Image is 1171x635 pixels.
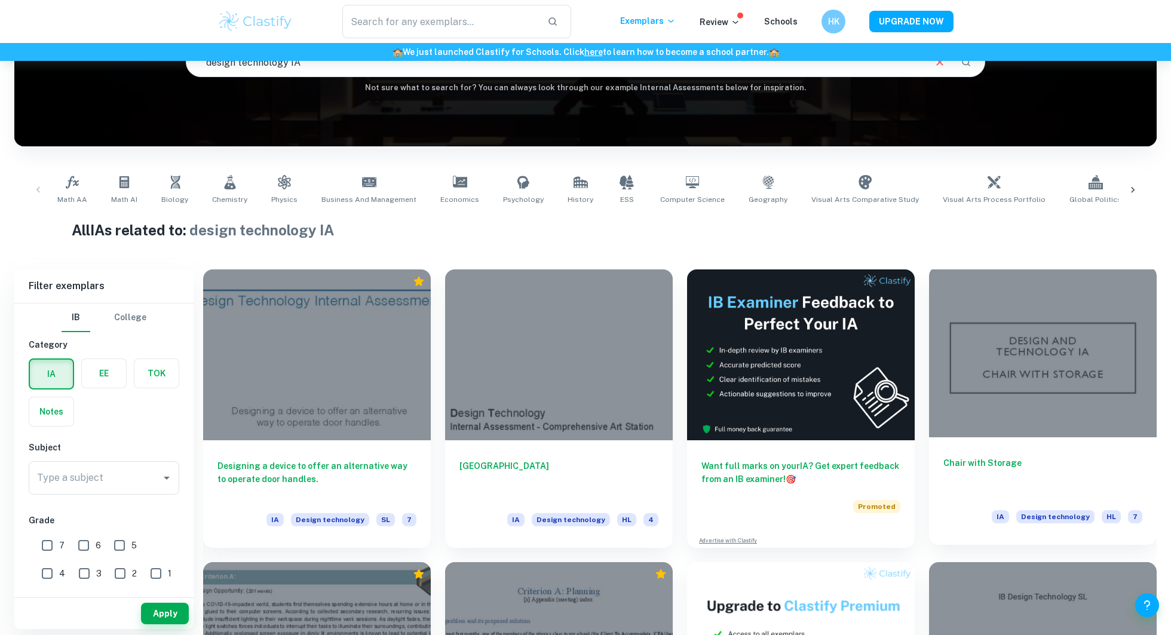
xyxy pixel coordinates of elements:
span: HL [1102,510,1121,523]
button: Search [956,52,976,72]
a: here [584,47,603,57]
span: Math AA [57,194,87,205]
div: Premium [413,275,425,287]
input: E.g. player arrangements, enthalpy of combustion, analysis of a big city... [186,45,924,79]
span: Visual Arts Comparative Study [811,194,919,205]
span: 🏫 [769,47,779,57]
button: IA [30,360,73,388]
h1: All IAs related to: [72,219,1100,241]
span: design technology IA [189,222,334,238]
span: History [568,194,593,205]
h6: Category [29,338,179,351]
p: Review [700,16,740,29]
span: IA [507,513,525,526]
span: 7 [1128,510,1142,523]
span: Math AI [111,194,137,205]
span: SL [376,513,395,526]
span: Global Politics [1069,194,1121,205]
button: Clear [928,51,951,73]
p: Exemplars [620,14,676,27]
h6: [GEOGRAPHIC_DATA] [459,459,658,499]
span: Business and Management [321,194,416,205]
h6: Chair with Storage [943,456,1142,496]
h6: Subject [29,441,179,454]
span: 🏫 [393,47,403,57]
span: 6 [96,539,101,552]
button: UPGRADE NOW [869,11,954,32]
span: IA [992,510,1009,523]
span: Biology [161,194,188,205]
span: Economics [440,194,479,205]
button: Apply [141,603,189,624]
div: Premium [655,568,667,580]
span: Design technology [1016,510,1095,523]
button: Open [158,470,175,486]
span: HL [617,513,636,526]
div: Premium [413,568,425,580]
button: Help and Feedback [1135,593,1159,617]
span: 4 [643,513,658,526]
button: HK [821,10,845,33]
button: Notes [29,397,73,426]
span: 3 [96,567,102,580]
span: Design technology [532,513,610,526]
a: Designing a device to offer an alternative way to operate door handles.IADesign technologySL7 [203,269,431,548]
button: IB [62,303,90,332]
span: 2 [132,567,137,580]
a: Chair with StorageIADesign technologyHL7 [929,269,1157,548]
button: EE [82,359,126,388]
button: College [114,303,146,332]
h6: Grade [29,514,179,527]
a: Schools [764,17,798,26]
span: 4 [59,567,65,580]
h6: HK [827,15,841,28]
a: Want full marks on yourIA? Get expert feedback from an IB examiner!PromotedAdvertise with Clastify [687,269,915,548]
span: Psychology [503,194,544,205]
span: 1 [168,567,171,580]
span: 7 [59,539,65,552]
span: Physics [271,194,298,205]
span: Visual Arts Process Portfolio [943,194,1046,205]
h6: We just launched Clastify for Schools. Click to learn how to become a school partner. [2,45,1169,59]
span: ESS [620,194,634,205]
button: TOK [134,359,179,388]
span: 🎯 [786,474,796,484]
h6: Filter exemplars [14,269,194,303]
input: Search for any exemplars... [342,5,538,38]
span: Geography [749,194,787,205]
img: Thumbnail [687,269,915,440]
span: 5 [131,539,137,552]
span: Promoted [853,500,900,513]
h6: Designing a device to offer an alternative way to operate door handles. [217,459,416,499]
h6: Not sure what to search for? You can always look through our example Internal Assessments below f... [14,82,1157,94]
a: [GEOGRAPHIC_DATA]IADesign technologyHL4 [445,269,673,548]
span: Chemistry [212,194,247,205]
h6: Want full marks on your IA ? Get expert feedback from an IB examiner! [701,459,900,486]
span: Computer Science [660,194,725,205]
span: 7 [402,513,416,526]
a: Advertise with Clastify [699,536,757,545]
span: Design technology [291,513,369,526]
span: IA [266,513,284,526]
div: Filter type choice [62,303,146,332]
img: Clastify logo [217,10,293,33]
